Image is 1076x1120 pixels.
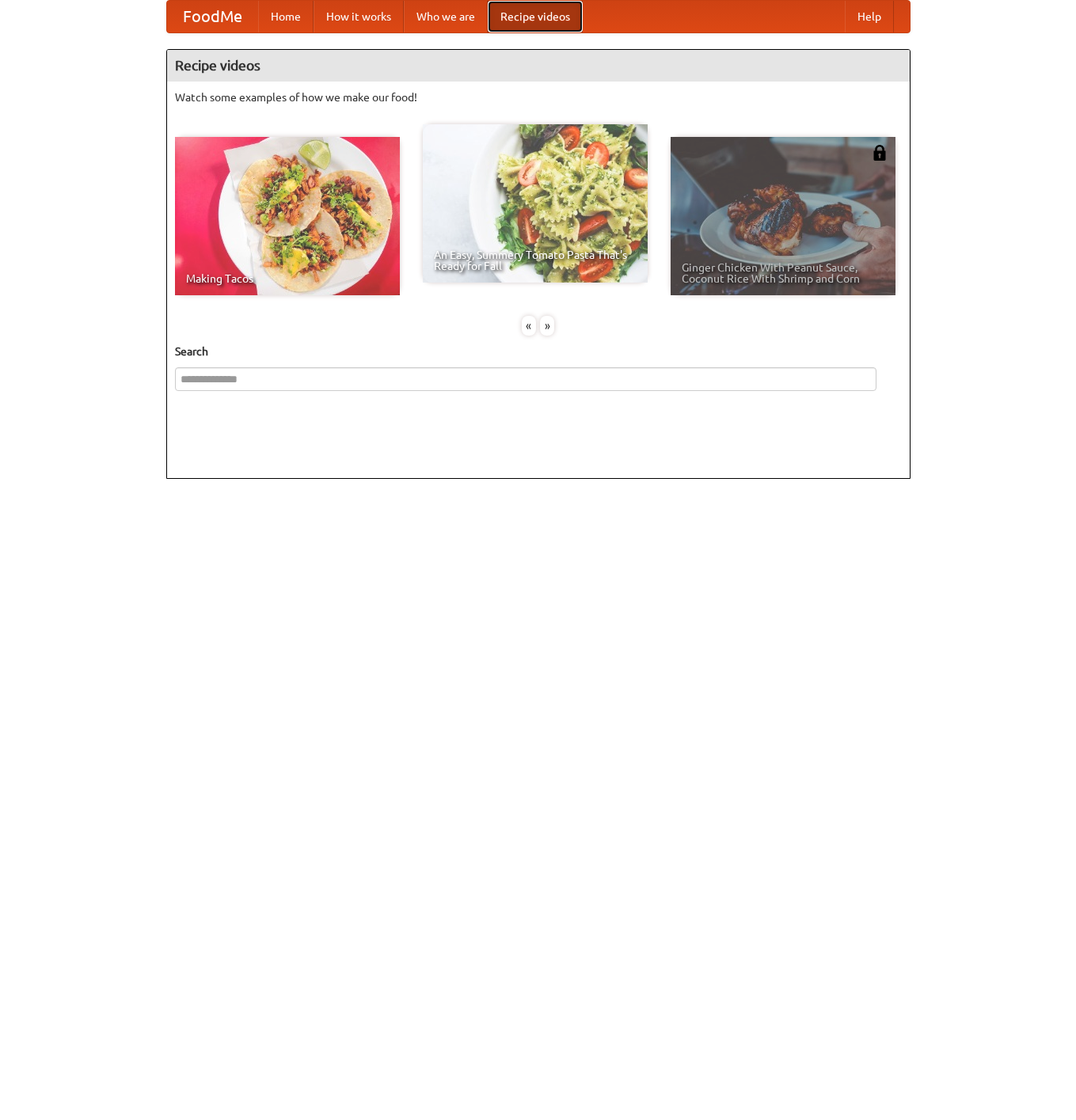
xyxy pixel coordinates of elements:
a: An Easy, Summery Tomato Pasta That's Ready for Fall [423,124,648,283]
a: Help [845,1,894,32]
div: » [540,316,554,336]
a: Home [258,1,314,32]
a: How it works [314,1,404,32]
img: 483408.png [872,145,888,161]
a: Making Tacos [175,137,400,295]
span: An Easy, Summery Tomato Pasta That's Ready for Fall [434,249,637,271]
h5: Search [175,344,902,359]
a: Recipe videos [488,1,583,32]
h4: Recipe videos [167,50,910,82]
div: « [522,316,536,336]
a: FoodMe [167,1,258,32]
span: Making Tacos [186,273,389,284]
p: Watch some examples of how we make our food! [175,89,902,105]
a: Who we are [404,1,488,32]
